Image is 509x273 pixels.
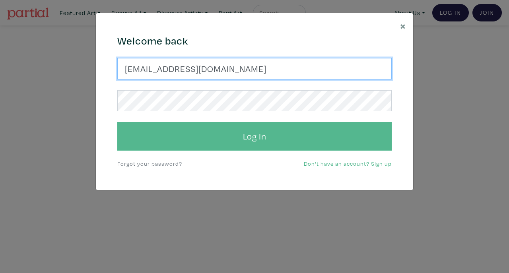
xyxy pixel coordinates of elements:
span: × [400,19,406,33]
input: Your email [117,58,392,79]
h4: Welcome back [117,35,392,47]
button: Log In [117,122,392,151]
a: Forgot your password? [117,160,182,167]
button: Close [393,13,413,38]
a: Don't have an account? Sign up [304,160,392,167]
